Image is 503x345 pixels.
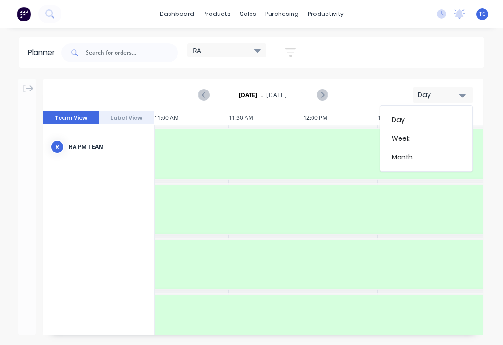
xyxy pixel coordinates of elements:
[17,7,31,21] img: Factory
[380,148,472,166] div: Month
[199,7,235,21] div: products
[99,111,155,125] button: Label View
[235,7,261,21] div: sales
[266,91,287,99] span: [DATE]
[317,89,327,101] button: Next page
[50,140,64,154] div: R
[69,143,147,151] div: RA PM Team
[378,111,452,125] div: 12:30 PM
[154,111,229,125] div: 11:00 AM
[418,90,461,100] div: Day
[239,91,258,99] strong: [DATE]
[303,111,378,125] div: 12:00 PM
[155,7,199,21] a: dashboard
[28,47,60,58] div: Planner
[43,111,99,125] button: Team View
[380,129,472,148] div: Week
[413,87,473,103] button: Day
[261,90,263,101] span: -
[229,111,303,125] div: 11:30 AM
[86,43,178,62] input: Search for orders...
[193,46,201,55] span: RA
[479,10,486,18] span: TC
[199,89,210,101] button: Previous page
[380,110,472,129] div: Day
[261,7,303,21] div: purchasing
[303,7,348,21] div: productivity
